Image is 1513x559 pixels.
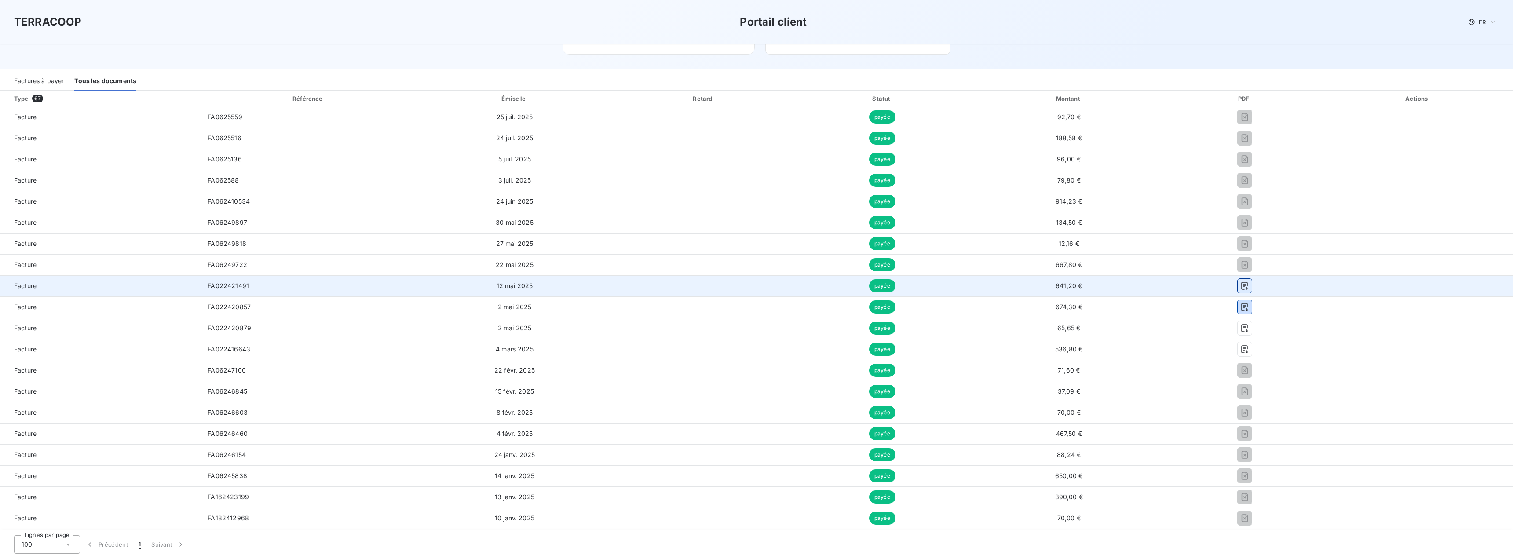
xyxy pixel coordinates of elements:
[869,258,895,271] span: payée
[9,94,199,103] div: Type
[7,366,194,375] span: Facture
[14,14,81,30] h3: TERRACOOP
[869,448,895,461] span: payée
[208,240,246,247] span: FA06249818
[208,324,251,332] span: FA022420879
[1056,430,1082,437] span: 467,50 €
[495,387,534,395] span: 15 févr. 2025
[7,429,194,438] span: Facture
[7,155,194,164] span: Facture
[208,303,251,311] span: FA022420857
[7,218,194,227] span: Facture
[1057,451,1081,458] span: 88,24 €
[7,239,194,248] span: Facture
[869,322,895,335] span: payée
[869,237,895,250] span: payée
[208,366,246,374] span: FA06247100
[208,155,241,163] span: FA0625136
[869,385,895,398] span: payée
[208,261,247,268] span: FA06249722
[208,345,250,353] span: FA022416643
[7,134,194,142] span: Facture
[869,132,895,145] span: payée
[1058,366,1080,374] span: 71,60 €
[1056,282,1082,289] span: 641,20 €
[494,451,535,458] span: 24 janv. 2025
[495,472,534,479] span: 14 janv. 2025
[494,366,535,374] span: 22 févr. 2025
[869,364,895,377] span: payée
[1056,197,1082,205] span: 914,23 €
[869,110,895,124] span: payée
[208,430,248,437] span: FA06246460
[496,197,534,205] span: 24 juin 2025
[496,219,534,226] span: 30 mai 2025
[292,95,322,102] div: Référence
[1057,409,1081,416] span: 70,00 €
[7,493,194,501] span: Facture
[1057,324,1080,332] span: 65,65 €
[208,514,249,522] span: FA182412968
[208,176,239,184] span: FA062588
[208,134,241,142] span: FA0625516
[7,281,194,290] span: Facture
[7,303,194,311] span: Facture
[498,155,531,163] span: 5 juil. 2025
[7,345,194,354] span: Facture
[497,282,533,289] span: 12 mai 2025
[869,427,895,440] span: payée
[208,451,246,458] span: FA06246154
[869,406,895,419] span: payée
[32,95,43,102] span: 67
[972,94,1166,103] div: Montant
[7,324,194,332] span: Facture
[796,94,969,103] div: Statut
[146,535,190,554] button: Suivant
[7,408,194,417] span: Facture
[498,324,532,332] span: 2 mai 2025
[7,113,194,121] span: Facture
[1055,345,1082,353] span: 536,80 €
[7,197,194,206] span: Facture
[869,343,895,356] span: payée
[869,300,895,314] span: payée
[1055,472,1082,479] span: 650,00 €
[615,94,792,103] div: Retard
[1479,18,1486,26] span: FR
[208,472,247,479] span: FA06245838
[418,94,611,103] div: Émise le
[208,493,249,501] span: FA162423199
[869,174,895,187] span: payée
[7,176,194,185] span: Facture
[1056,261,1082,268] span: 667,80 €
[496,134,533,142] span: 24 juil. 2025
[1056,134,1082,142] span: 188,58 €
[7,450,194,459] span: Facture
[1057,176,1081,184] span: 79,80 €
[139,540,141,549] span: 1
[497,113,533,121] span: 25 juil. 2025
[869,469,895,482] span: payée
[208,219,247,226] span: FA06249897
[498,176,531,184] span: 3 juil. 2025
[133,535,146,554] button: 1
[869,216,895,229] span: payée
[208,409,248,416] span: FA06246603
[740,14,807,30] h3: Portail client
[1057,514,1081,522] span: 70,00 €
[22,540,32,549] span: 100
[1055,493,1083,501] span: 390,00 €
[498,303,532,311] span: 2 mai 2025
[496,345,534,353] span: 4 mars 2025
[1169,94,1320,103] div: PDF
[208,113,242,121] span: FA0625559
[869,195,895,208] span: payée
[869,512,895,525] span: payée
[208,197,250,205] span: FA062410534
[7,471,194,480] span: Facture
[496,240,534,247] span: 27 mai 2025
[1056,303,1082,311] span: 674,30 €
[496,261,534,268] span: 22 mai 2025
[1057,113,1081,121] span: 92,70 €
[1057,155,1081,163] span: 96,00 €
